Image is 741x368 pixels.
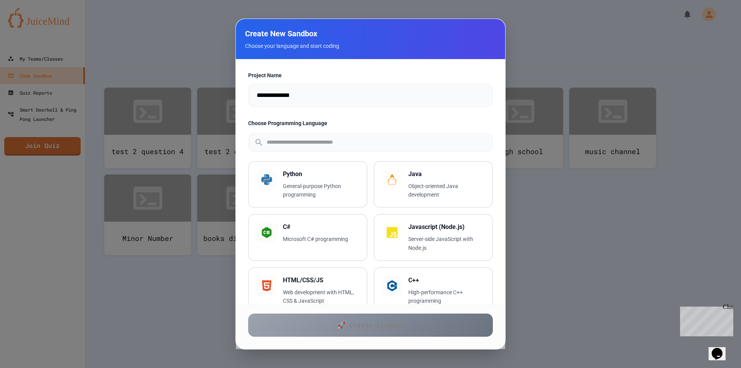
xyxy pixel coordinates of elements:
[283,276,359,285] h3: HTML/CSS/JS
[283,235,359,244] p: Microsoft C# programming
[408,276,484,285] h3: C++
[338,321,403,330] span: 🚀 Create Sandbox
[248,119,493,127] label: Choose Programming Language
[245,42,496,50] p: Choose your language and start coding
[408,170,484,179] h3: Java
[248,71,493,79] label: Project Name
[3,3,53,49] div: Chat with us now!Close
[283,170,359,179] h3: Python
[283,288,359,306] p: Web development with HTML, CSS & JavaScript
[677,304,733,336] iframe: chat widget
[408,288,484,306] p: High-performance C++ programming
[709,337,733,360] iframe: chat widget
[408,222,484,232] h3: Javascript (Node.js)
[283,182,359,200] p: General-purpose Python programming
[245,28,496,39] h2: Create New Sandbox
[408,235,484,253] p: Server-side JavaScript with Node.js
[283,222,359,232] h3: C#
[408,182,484,200] p: Object-oriented Java development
